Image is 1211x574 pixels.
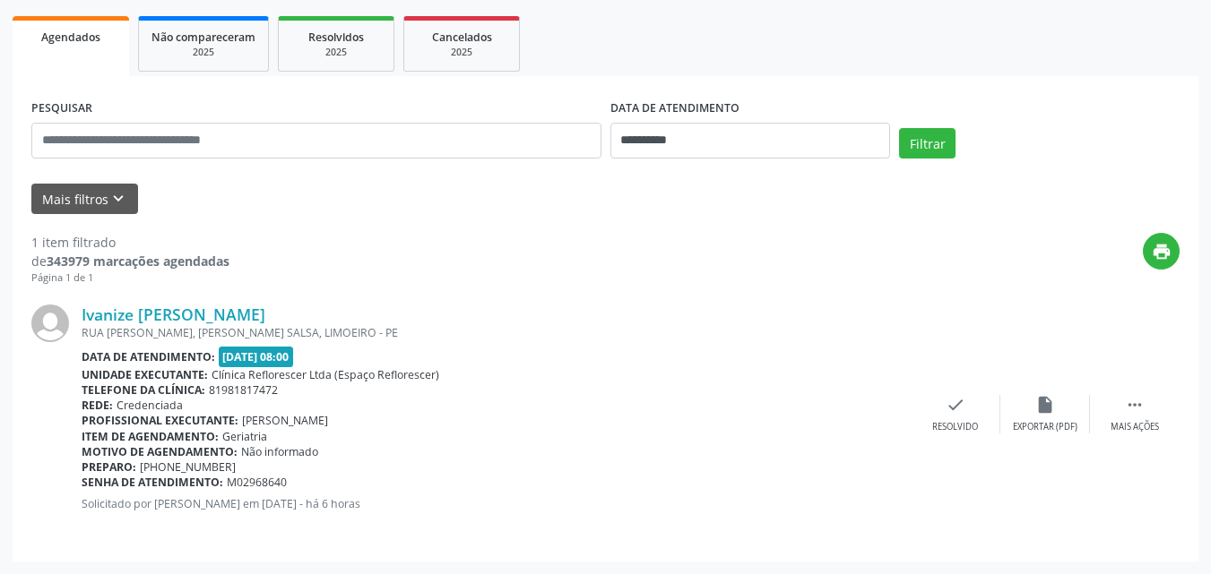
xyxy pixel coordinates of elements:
[108,189,128,209] i: keyboard_arrow_down
[82,413,238,428] b: Profissional executante:
[227,475,287,490] span: M02968640
[899,128,956,158] button: Filtrar
[82,325,911,340] div: RUA [PERSON_NAME], [PERSON_NAME] SALSA, LIMOEIRO - PE
[31,95,92,123] label: PESQUISAR
[291,46,381,59] div: 2025
[117,398,183,413] span: Credenciada
[82,475,223,490] b: Senha de atendimento:
[82,459,136,475] b: Preparo:
[1013,421,1077,433] div: Exportar (PDF)
[82,429,219,444] b: Item de agendamento:
[31,252,229,270] div: de
[432,30,492,45] span: Cancelados
[31,270,229,286] div: Página 1 de 1
[932,421,978,433] div: Resolvido
[82,496,911,511] p: Solicitado por [PERSON_NAME] em [DATE] - há 6 horas
[209,382,278,398] span: 81981817472
[219,347,294,367] span: [DATE] 08:00
[1125,395,1145,415] i: 
[82,382,205,398] b: Telefone da clínica:
[242,413,328,428] span: [PERSON_NAME]
[1152,242,1172,261] i: print
[31,233,229,252] div: 1 item filtrado
[140,459,236,475] span: [PHONE_NUMBER]
[222,429,267,444] span: Geriatria
[82,444,238,459] b: Motivo de agendamento:
[1111,421,1159,433] div: Mais ações
[946,395,965,415] i: check
[1035,395,1055,415] i: insert_drive_file
[610,95,740,123] label: DATA DE ATENDIMENTO
[31,184,138,215] button: Mais filtroskeyboard_arrow_down
[41,30,100,45] span: Agendados
[31,304,69,342] img: img
[82,367,208,382] b: Unidade executante:
[1143,233,1180,270] button: print
[82,398,113,413] b: Rede:
[47,253,229,270] strong: 343979 marcações agendadas
[308,30,364,45] span: Resolvidos
[417,46,506,59] div: 2025
[151,46,255,59] div: 2025
[212,367,439,382] span: Clínica Reflorescer Ltda (Espaço Reflorescer)
[151,30,255,45] span: Não compareceram
[82,304,265,324] a: Ivanize [PERSON_NAME]
[241,444,318,459] span: Não informado
[82,349,215,364] b: Data de atendimento:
